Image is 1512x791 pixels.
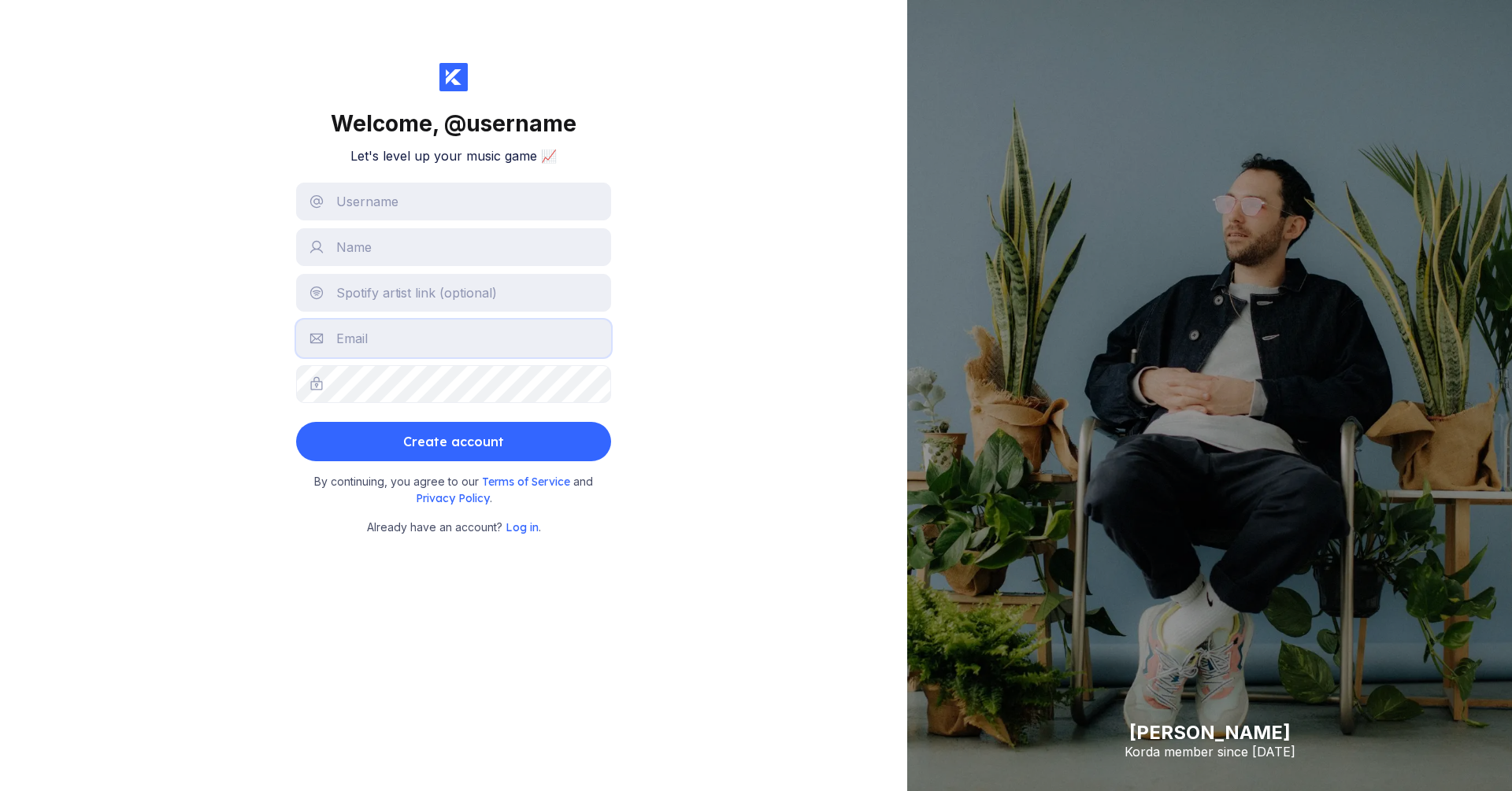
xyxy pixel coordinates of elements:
a: Log in [506,520,539,534]
div: Create account [403,426,504,457]
input: Username [296,183,611,220]
span: username [466,110,576,137]
span: Privacy Policy [416,491,490,505]
span: @ [444,110,466,137]
input: Name [296,228,611,266]
h2: Let's level up your music game 📈 [350,148,557,164]
input: Email [296,320,611,357]
div: Korda member since [DATE] [1125,744,1295,760]
small: By continuing, you agree to our and . [304,474,603,506]
span: Terms of Service [482,475,573,489]
a: Terms of Service [482,475,573,488]
input: Spotify artist link (optional) [296,274,611,312]
div: [PERSON_NAME] [1125,721,1295,744]
div: Welcome, [331,110,576,137]
a: Privacy Policy [416,491,490,505]
button: Create account [296,422,611,461]
small: Already have an account? . [367,519,541,536]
